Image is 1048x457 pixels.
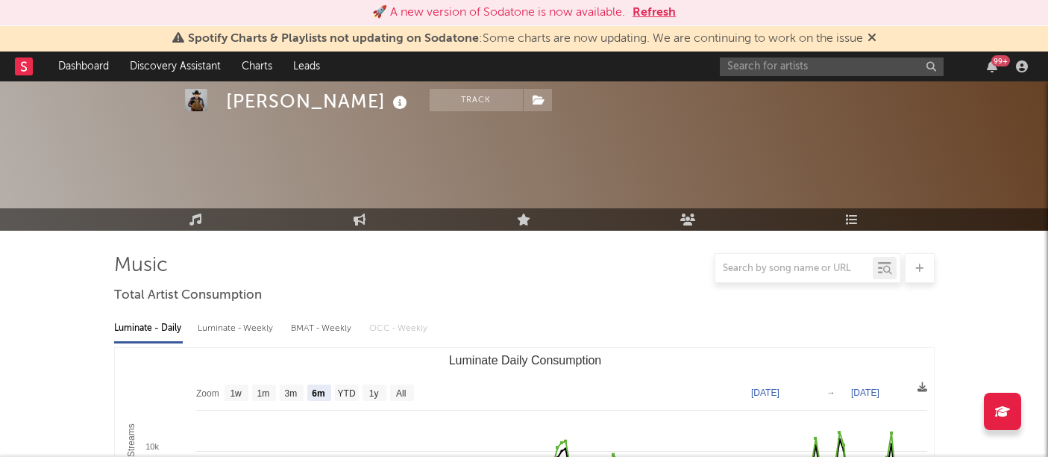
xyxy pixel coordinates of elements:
[231,52,283,81] a: Charts
[715,263,873,275] input: Search by song name or URL
[284,388,297,399] text: 3m
[283,52,330,81] a: Leads
[826,388,835,398] text: →
[198,316,276,341] div: Luminate - Weekly
[188,33,479,45] span: Spotify Charts & Playlists not updating on Sodatone
[368,388,378,399] text: 1y
[430,89,523,111] button: Track
[257,388,269,399] text: 1m
[312,388,324,399] text: 6m
[867,33,876,45] span: Dismiss
[196,388,219,399] text: Zoom
[114,287,262,305] span: Total Artist Consumption
[145,442,159,451] text: 10k
[720,57,944,76] input: Search for artists
[226,89,411,114] div: [PERSON_NAME]
[337,388,355,399] text: YTD
[987,60,997,72] button: 99+
[448,354,601,367] text: Luminate Daily Consumption
[48,52,119,81] a: Dashboard
[396,388,406,399] text: All
[751,388,779,398] text: [DATE]
[633,4,676,22] button: Refresh
[230,388,242,399] text: 1w
[372,4,625,22] div: 🚀 A new version of Sodatone is now available.
[291,316,354,341] div: BMAT - Weekly
[991,55,1010,66] div: 99 +
[851,388,879,398] text: [DATE]
[119,52,231,81] a: Discovery Assistant
[114,316,183,341] div: Luminate - Daily
[188,33,863,45] span: : Some charts are now updating. We are continuing to work on the issue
